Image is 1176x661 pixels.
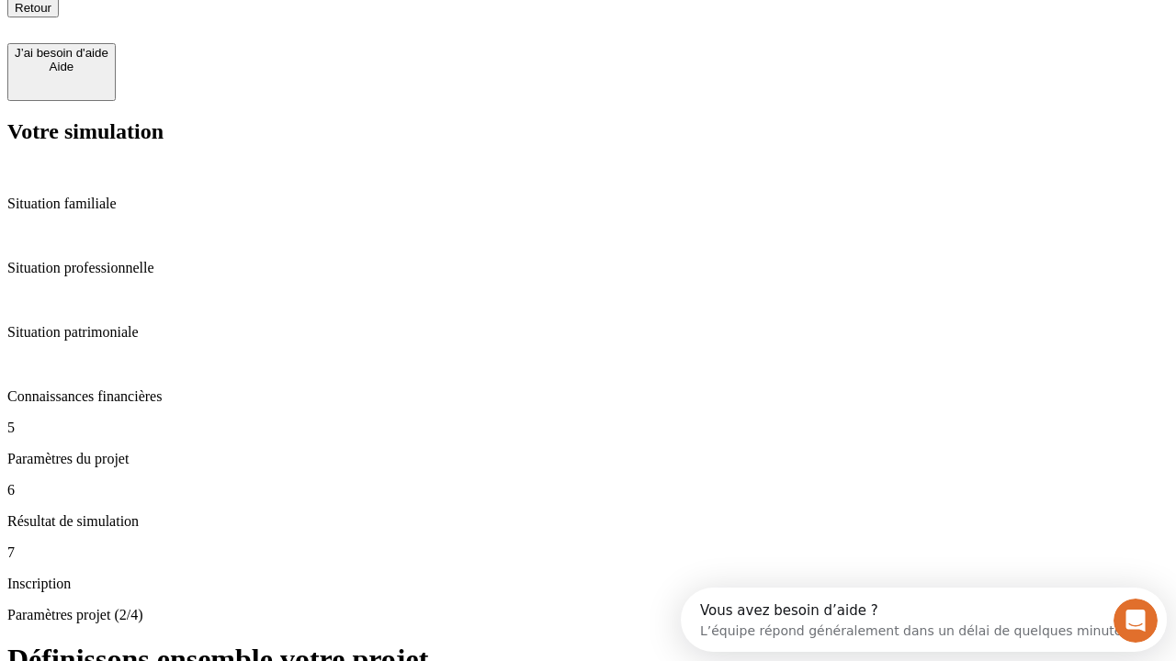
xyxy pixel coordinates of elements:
[7,43,116,101] button: J’ai besoin d'aideAide
[7,544,1169,561] p: 7
[7,196,1169,212] p: Situation familiale
[7,119,1169,144] h2: Votre simulation
[15,1,51,15] span: Retour
[15,60,108,73] div: Aide
[681,588,1167,652] iframe: Intercom live chat discovery launcher
[19,16,452,30] div: Vous avez besoin d’aide ?
[7,260,1169,276] p: Situation professionnelle
[1114,599,1158,643] iframe: Intercom live chat
[7,607,1169,623] p: Paramètres projet (2/4)
[7,7,506,58] div: Ouvrir le Messenger Intercom
[7,513,1169,530] p: Résultat de simulation
[19,30,452,50] div: L’équipe répond généralement dans un délai de quelques minutes.
[7,324,1169,341] p: Situation patrimoniale
[7,388,1169,405] p: Connaissances financières
[7,482,1169,499] p: 6
[7,451,1169,467] p: Paramètres du projet
[7,420,1169,436] p: 5
[7,576,1169,592] p: Inscription
[15,46,108,60] div: J’ai besoin d'aide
